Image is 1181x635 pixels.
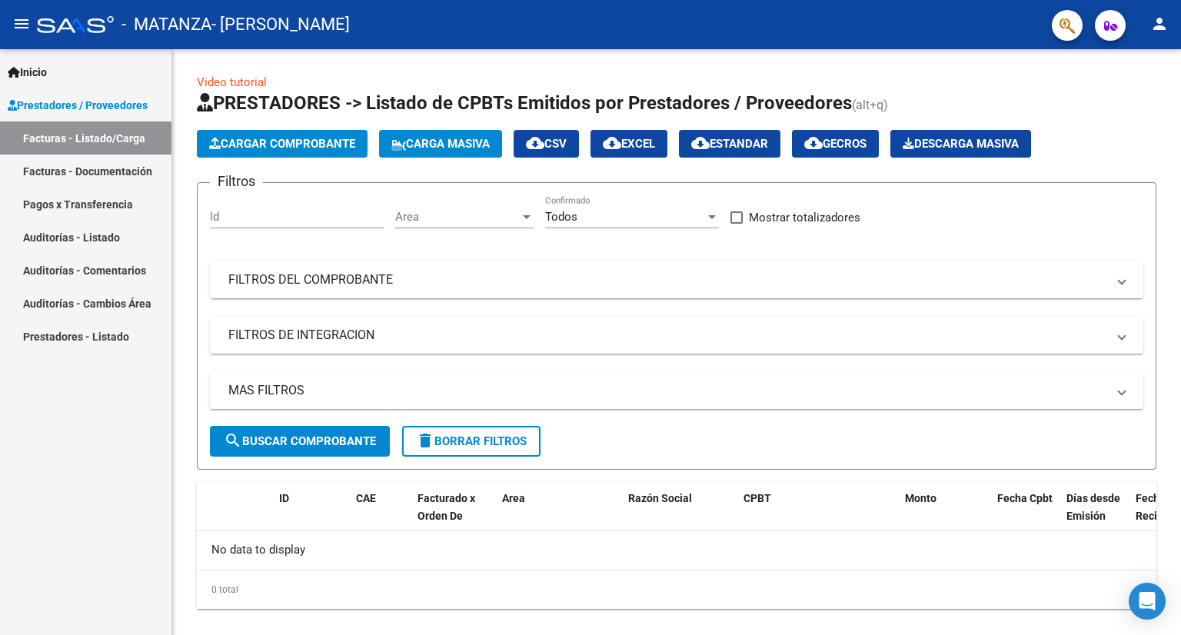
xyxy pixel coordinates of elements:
mat-expansion-panel-header: FILTROS DE INTEGRACION [210,317,1143,354]
span: - [PERSON_NAME] [211,8,350,42]
div: No data to display [197,531,1156,570]
span: Area [502,492,525,504]
mat-panel-title: FILTROS DE INTEGRACION [228,327,1106,344]
span: Razón Social [628,492,692,504]
span: PRESTADORES -> Listado de CPBTs Emitidos por Prestadores / Proveedores [197,92,852,114]
datatable-header-cell: Razón Social [622,482,737,550]
span: Area [395,210,520,224]
mat-panel-title: FILTROS DEL COMPROBANTE [228,271,1106,288]
button: Borrar Filtros [402,426,541,457]
button: Gecros [792,130,879,158]
mat-icon: cloud_download [691,134,710,152]
span: (alt+q) [852,98,888,112]
datatable-header-cell: CAE [350,482,411,550]
span: Prestadores / Proveedores [8,97,148,114]
button: Cargar Comprobante [197,130,368,158]
button: Buscar Comprobante [210,426,390,457]
span: Descarga Masiva [903,137,1019,151]
mat-icon: cloud_download [603,134,621,152]
span: Gecros [804,137,867,151]
button: Descarga Masiva [890,130,1031,158]
div: 0 total [197,570,1156,609]
mat-expansion-panel-header: MAS FILTROS [210,372,1143,409]
span: Borrar Filtros [416,434,527,448]
span: Inicio [8,64,47,81]
span: Estandar [691,137,768,151]
app-download-masive: Descarga masiva de comprobantes (adjuntos) [890,130,1031,158]
span: - MATANZA [121,8,211,42]
span: Fecha Cpbt [997,492,1053,504]
span: Fecha Recibido [1136,492,1179,522]
h3: Filtros [210,171,263,192]
button: EXCEL [590,130,667,158]
datatable-header-cell: Fecha Cpbt [991,482,1060,550]
span: EXCEL [603,137,655,151]
datatable-header-cell: CPBT [737,482,899,550]
span: Carga Masiva [391,137,490,151]
button: CSV [514,130,579,158]
datatable-header-cell: Monto [899,482,991,550]
span: CPBT [744,492,771,504]
mat-expansion-panel-header: FILTROS DEL COMPROBANTE [210,261,1143,298]
span: Facturado x Orden De [418,492,475,522]
span: CAE [356,492,376,504]
div: Open Intercom Messenger [1129,583,1166,620]
span: Cargar Comprobante [209,137,355,151]
span: Buscar Comprobante [224,434,376,448]
datatable-header-cell: Días desde Emisión [1060,482,1129,550]
span: Todos [545,210,577,224]
mat-icon: search [224,431,242,450]
span: Mostrar totalizadores [749,208,860,227]
span: ID [279,492,289,504]
mat-icon: menu [12,15,31,33]
mat-icon: delete [416,431,434,450]
datatable-header-cell: Area [496,482,600,550]
button: Estandar [679,130,780,158]
button: Carga Masiva [379,130,502,158]
a: Video tutorial [197,75,267,89]
span: CSV [526,137,567,151]
span: Monto [905,492,936,504]
mat-panel-title: MAS FILTROS [228,382,1106,399]
mat-icon: cloud_download [526,134,544,152]
mat-icon: person [1150,15,1169,33]
datatable-header-cell: Facturado x Orden De [411,482,496,550]
mat-icon: cloud_download [804,134,823,152]
span: Días desde Emisión [1066,492,1120,522]
datatable-header-cell: ID [273,482,350,550]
